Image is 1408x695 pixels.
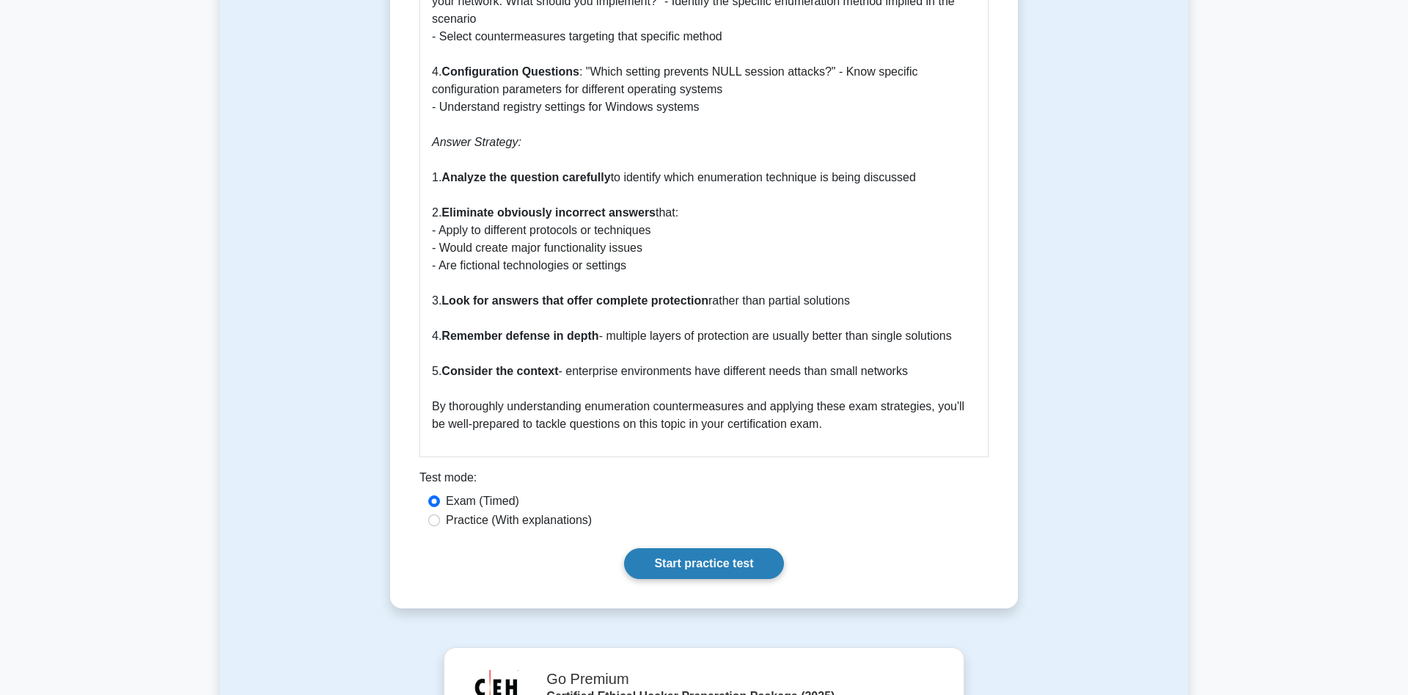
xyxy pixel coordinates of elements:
b: Remember defense in depth [441,330,598,342]
b: Configuration Questions [441,65,579,78]
b: Analyze the question carefully [441,171,610,183]
b: Look for answers that offer complete protection [441,294,708,307]
div: Test mode: [419,469,989,492]
b: Consider the context [441,365,558,377]
label: Exam (Timed) [446,492,519,510]
i: Answer Strategy: [432,136,521,148]
label: Practice (With explanations) [446,512,592,529]
a: Start practice test [624,548,783,579]
b: Eliminate obviously incorrect answers [441,206,656,219]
